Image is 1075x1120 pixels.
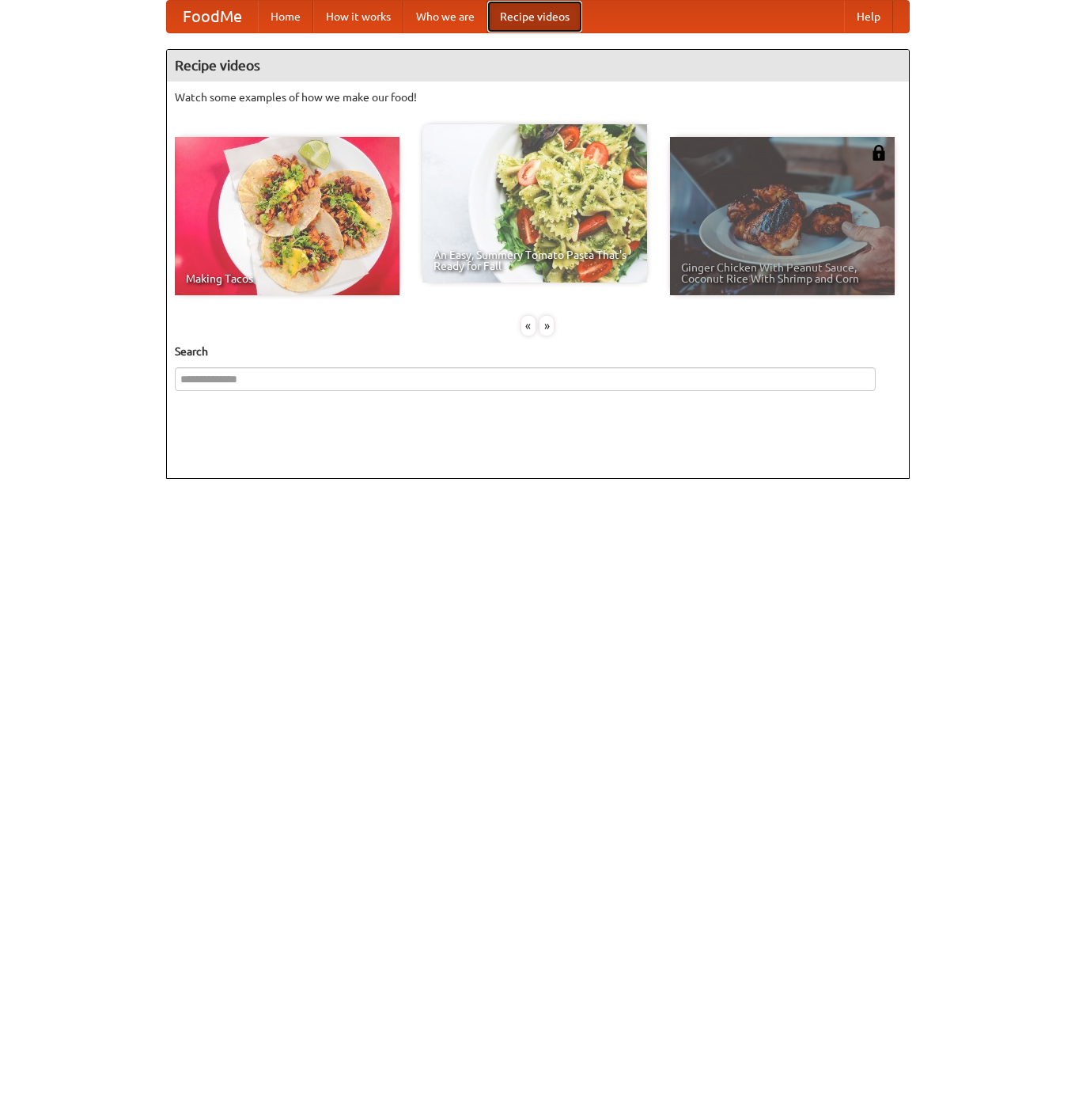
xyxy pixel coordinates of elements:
a: Home [258,1,313,32]
span: An Easy, Summery Tomato Pasta That's Ready for Fall [433,249,636,271]
img: 483408.png [871,145,887,161]
div: » [539,316,554,336]
a: An Easy, Summery Tomato Pasta That's Ready for Fall [422,124,647,283]
a: Who we are [403,1,487,32]
h4: Recipe videos [167,50,909,82]
span: Making Tacos [186,273,388,284]
a: Help [844,1,893,32]
h5: Search [175,344,901,359]
div: « [521,316,536,336]
a: Making Tacos [175,137,399,295]
p: Watch some examples of how we make our food! [175,89,901,105]
a: How it works [313,1,403,32]
a: FoodMe [167,1,258,32]
a: Recipe videos [487,1,582,32]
